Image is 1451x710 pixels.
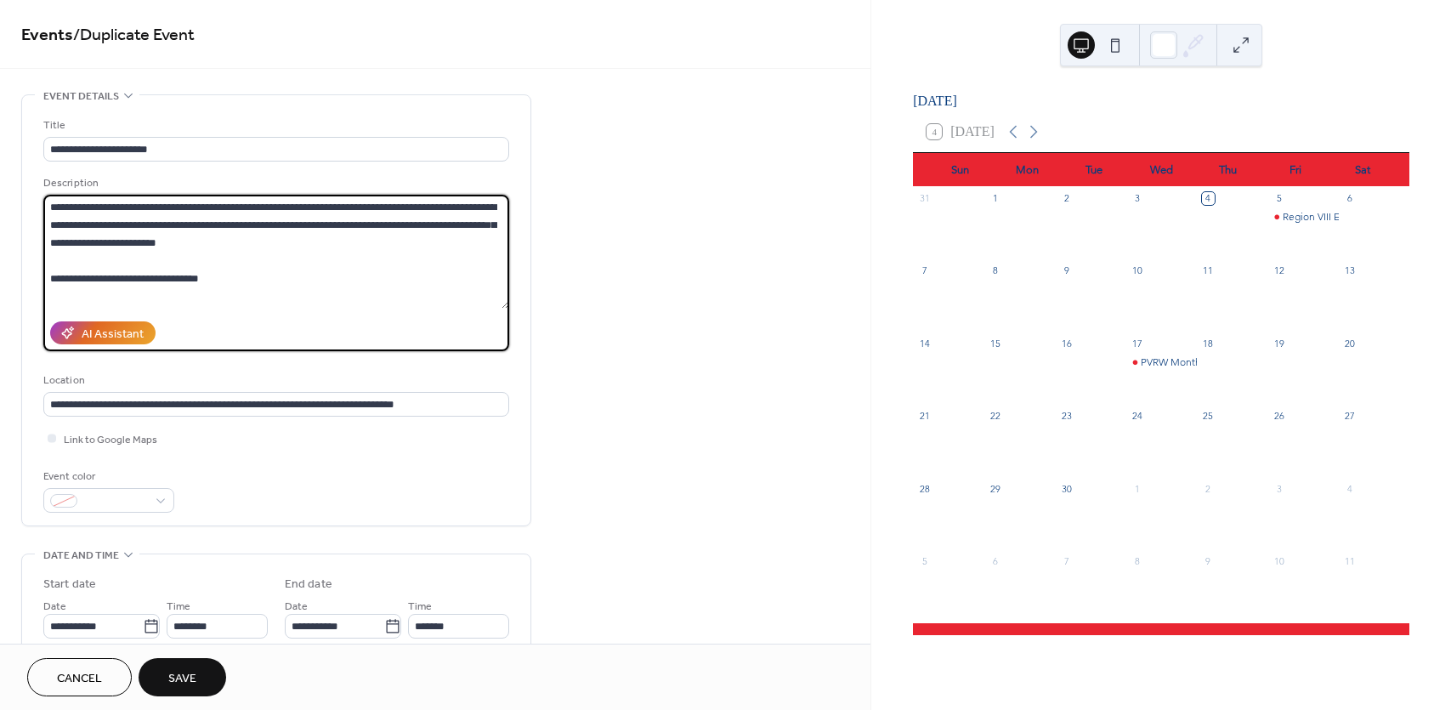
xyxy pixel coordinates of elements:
div: 1 [1131,482,1143,495]
span: Date and time [43,547,119,565]
div: Region VIII Education Committee Meeting [1267,210,1338,224]
span: Date [43,598,66,616]
div: Description [43,174,506,192]
button: Cancel [27,658,132,696]
div: Location [43,372,506,389]
div: 22 [989,410,1002,423]
span: Link to Google Maps [64,431,157,449]
div: 6 [1344,192,1357,205]
div: 3 [1131,192,1143,205]
div: 14 [918,337,931,349]
span: Date [285,598,308,616]
div: 1 [989,192,1002,205]
div: 2 [1060,192,1073,205]
div: 29 [989,482,1002,495]
div: Event color [43,468,171,486]
div: 11 [1344,554,1357,567]
div: Sat [1329,153,1396,187]
div: 7 [918,264,931,277]
span: Time [167,598,190,616]
div: 11 [1202,264,1215,277]
div: 8 [989,264,1002,277]
div: 3 [1272,482,1285,495]
div: Fri [1261,153,1329,187]
div: 4 [1344,482,1357,495]
div: Mon [994,153,1061,187]
span: Event details [43,88,119,105]
div: PVRW Monthly Luncheon [1125,355,1196,370]
div: 7 [1060,554,1073,567]
span: Time [408,598,432,616]
div: Title [43,116,506,134]
div: Thu [1195,153,1262,187]
div: Start date [43,576,96,594]
div: 5 [918,554,931,567]
button: Save [139,658,226,696]
div: 17 [1131,337,1143,349]
div: 5 [1272,192,1285,205]
a: Events [21,19,73,52]
div: 31 [918,192,931,205]
span: Save [168,670,196,688]
div: 26 [1272,410,1285,423]
div: 23 [1060,410,1073,423]
div: AI Assistant [82,326,144,344]
div: 12 [1272,264,1285,277]
div: 16 [1060,337,1073,349]
div: 27 [1344,410,1357,423]
div: 18 [1202,337,1215,349]
div: [DATE] [913,91,1409,111]
button: AI Assistant [50,321,156,344]
div: 9 [1202,554,1215,567]
div: 25 [1202,410,1215,423]
div: 10 [1272,554,1285,567]
div: Tue [1061,153,1128,187]
div: 30 [1060,482,1073,495]
div: End date [285,576,332,594]
div: 10 [1131,264,1143,277]
div: 19 [1272,337,1285,349]
div: 20 [1344,337,1357,349]
span: Cancel [57,670,102,688]
div: 28 [918,482,931,495]
div: PVRW Monthly Luncheon [1141,355,1257,370]
div: 9 [1060,264,1073,277]
div: 15 [989,337,1002,349]
div: 24 [1131,410,1143,423]
div: 8 [1131,554,1143,567]
div: 2 [1202,482,1215,495]
div: 6 [989,554,1002,567]
div: Sun [927,153,994,187]
div: 4 [1202,192,1215,205]
div: Wed [1128,153,1195,187]
div: 21 [918,410,931,423]
span: / Duplicate Event [73,19,195,52]
div: 13 [1344,264,1357,277]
